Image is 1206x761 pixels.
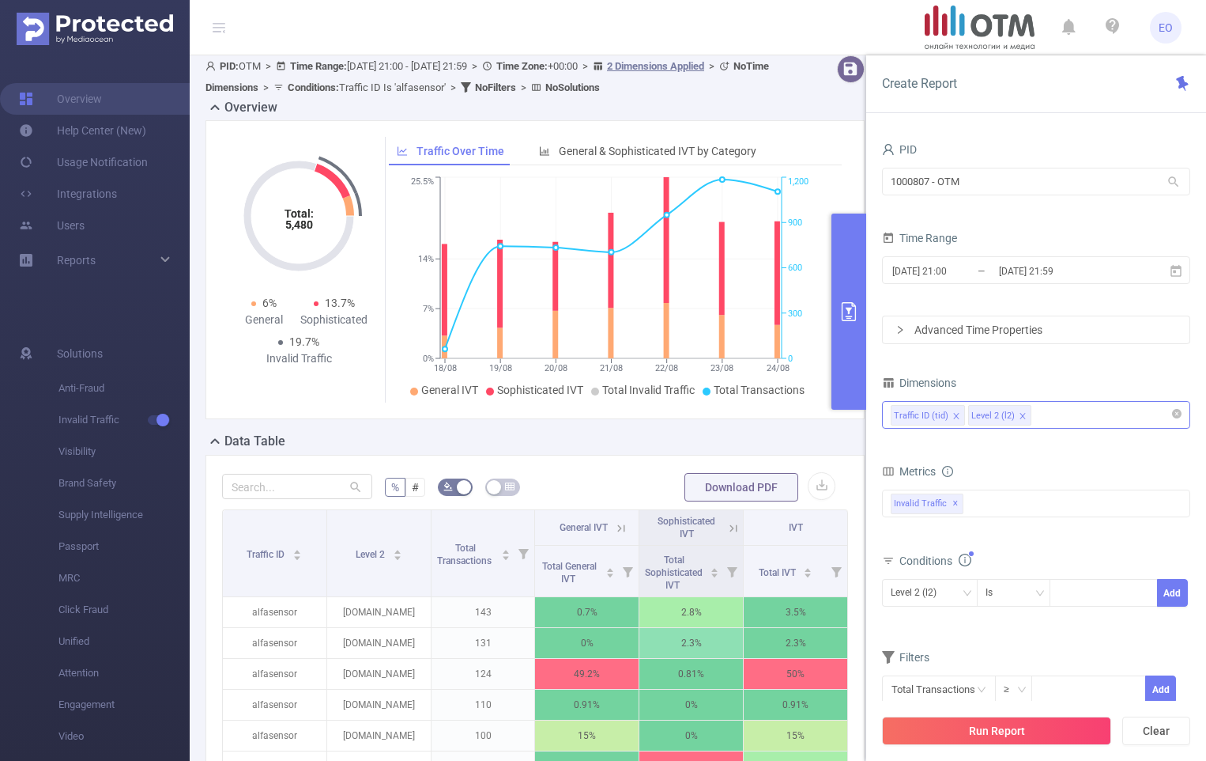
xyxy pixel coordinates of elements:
span: Dimensions [882,377,956,389]
i: icon: bg-colors [443,482,453,491]
i: icon: user [882,143,895,156]
p: 100 [432,721,535,751]
a: Help Center (New) [19,115,146,146]
i: icon: caret-down [710,571,719,576]
span: General IVT [421,384,478,396]
span: Traffic Over Time [416,145,504,157]
tspan: 24/08 [767,363,790,373]
b: Conditions : [288,81,339,93]
i: icon: close [1019,412,1027,422]
div: Sort [710,566,719,575]
span: Metrics [882,465,936,478]
b: No Solutions [545,81,600,93]
i: icon: caret-down [502,554,511,558]
i: icon: caret-down [606,571,615,576]
i: icon: right [895,325,905,335]
a: Usage Notification [19,146,148,178]
b: PID: [220,60,239,72]
span: OTM [DATE] 21:00 - [DATE] 21:59 +00:00 [205,60,769,93]
tspan: 0 [788,354,793,364]
span: Brand Safety [58,468,190,499]
p: 124 [432,659,535,689]
i: icon: info-circle [959,554,971,566]
span: 13.7% [325,297,355,309]
h2: Overview [224,98,277,117]
p: 0.81% [639,659,743,689]
span: Conditions [899,555,971,567]
span: 6% [262,297,277,309]
tspan: 20/08 [545,363,567,373]
i: icon: down [1035,589,1045,600]
div: Is [986,580,1004,606]
span: Total Invalid Traffic [602,384,695,396]
a: Users [19,210,85,241]
p: alfasensor [223,659,326,689]
button: Add [1157,579,1188,607]
span: Create Report [882,76,957,91]
span: > [516,81,531,93]
p: alfasensor [223,690,326,720]
tspan: 14% [418,254,434,264]
span: Total IVT [759,567,798,578]
p: [DOMAIN_NAME] [327,721,431,751]
span: Visibility [58,436,190,468]
span: Reports [57,254,96,267]
input: Start date [891,260,1019,282]
button: Download PDF [684,473,798,502]
div: Sort [292,547,302,557]
a: Reports [57,244,96,276]
li: Traffic ID (tid) [891,405,965,426]
b: No Filters [475,81,516,93]
p: 2.3% [744,628,847,658]
tspan: 1,200 [788,177,808,187]
tspan: Total: [285,207,314,220]
p: alfasensor [223,628,326,658]
span: General IVT [560,522,608,533]
span: Level 2 [356,549,387,560]
div: ≥ [1004,676,1020,702]
span: Time Range [882,232,957,244]
a: Integrations [19,178,117,210]
u: 2 Dimensions Applied [607,60,704,72]
span: > [704,60,719,72]
p: [DOMAIN_NAME] [327,597,431,627]
i: icon: close-circle [1172,409,1182,418]
div: General [228,312,299,328]
div: Sort [393,547,402,557]
p: [DOMAIN_NAME] [327,690,431,720]
p: alfasensor [223,597,326,627]
i: icon: info-circle [942,466,953,477]
tspan: 25.5% [411,177,434,187]
i: icon: down [1017,685,1027,696]
span: > [261,60,276,72]
span: Filters [882,651,929,664]
p: 0.7% [535,597,639,627]
i: icon: line-chart [397,146,408,157]
i: icon: caret-up [393,547,401,552]
span: Click Fraud [58,594,190,626]
p: 49.2% [535,659,639,689]
span: > [578,60,593,72]
i: icon: bar-chart [539,146,550,157]
span: ✕ [952,494,959,513]
p: 0% [535,628,639,658]
button: Run Report [882,717,1111,745]
p: 15% [744,721,847,751]
span: Sophisticated IVT [658,516,715,540]
i: icon: caret-down [293,554,302,558]
div: Sort [605,566,615,575]
tspan: 7% [423,304,434,314]
span: General & Sophisticated IVT by Category [559,145,756,157]
span: Engagement [58,689,190,721]
h2: Data Table [224,432,285,451]
p: 131 [432,628,535,658]
div: Sort [501,547,511,557]
b: Time Range: [290,60,347,72]
i: icon: caret-up [502,547,511,552]
i: icon: user [205,61,220,71]
tspan: 23/08 [710,363,733,373]
i: icon: caret-up [804,566,812,570]
div: Invalid Traffic [264,350,334,367]
tspan: 19/08 [489,363,512,373]
div: Level 2 (l2) [971,406,1015,426]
